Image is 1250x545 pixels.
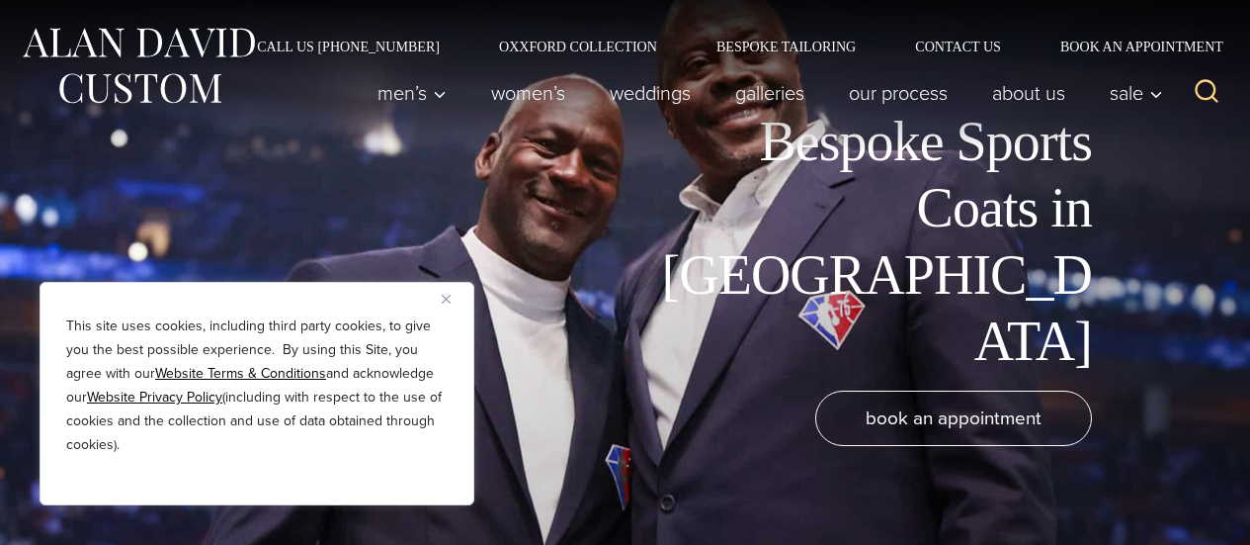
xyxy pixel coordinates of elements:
[20,22,257,110] img: Alan David Custom
[687,40,885,53] a: Bespoke Tailoring
[815,391,1092,446] a: book an appointment
[469,73,588,113] a: Women’s
[227,40,469,53] a: Call Us [PHONE_NUMBER]
[713,73,827,113] a: Galleries
[442,287,465,311] button: Close
[588,73,713,113] a: weddings
[356,73,1174,113] nav: Primary Navigation
[827,73,970,113] a: Our Process
[87,387,222,408] a: Website Privacy Policy
[970,73,1088,113] a: About Us
[469,40,687,53] a: Oxxford Collection
[155,363,326,384] a: Website Terms & Conditions
[885,40,1031,53] a: Contact Us
[866,404,1042,432] span: book an appointment
[227,40,1230,53] nav: Secondary Navigation
[66,315,448,457] p: This site uses cookies, including third party cookies, to give you the best possible experience. ...
[1031,40,1230,53] a: Book an Appointment
[1110,83,1163,103] span: Sale
[377,83,447,103] span: Men’s
[647,109,1092,375] h1: Bespoke Sports Coats in [GEOGRAPHIC_DATA]
[1183,69,1230,117] button: View Search Form
[442,295,451,304] img: Close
